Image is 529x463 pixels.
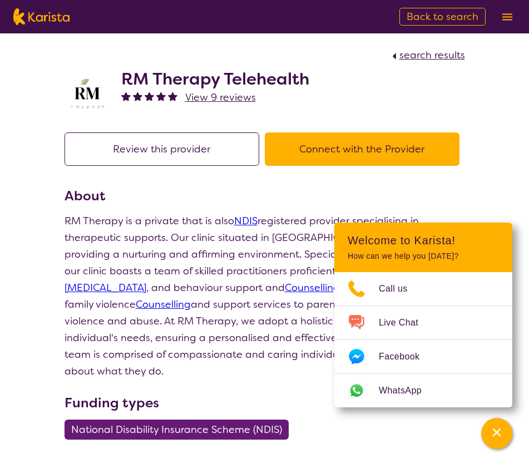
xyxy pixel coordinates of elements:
a: Review this provider [65,142,265,156]
img: fullstar [168,91,177,101]
a: Back to search [399,8,486,26]
span: Back to search [407,10,478,23]
div: Channel Menu [334,223,512,407]
span: WhatsApp [379,382,435,399]
img: fullstar [156,91,166,101]
p: RM Therapy is a private that is also registered provider specialising in therapeutic supports. Ou... [65,213,465,380]
span: Call us [379,280,421,297]
img: Karista logo [13,8,70,25]
a: Counselling [285,281,340,294]
a: NDIS [234,214,258,228]
img: fullstar [145,91,154,101]
a: search results [389,48,465,62]
span: Live Chat [379,314,432,331]
a: View 9 reviews [185,89,256,106]
img: fullstar [133,91,142,101]
span: View 9 reviews [185,91,256,104]
span: search results [399,48,465,62]
ul: Choose channel [334,272,512,407]
p: How can we help you [DATE]? [348,252,499,261]
button: Connect with the Provider [265,132,459,166]
img: menu [502,13,512,21]
a: National Disability Insurance Scheme (NDIS) [65,423,295,436]
a: Web link opens in a new tab. [334,374,512,407]
h3: Funding types [65,393,465,413]
h3: About [65,186,465,206]
a: Counselling [136,298,191,311]
button: Channel Menu [481,418,512,449]
span: National Disability Insurance Scheme (NDIS) [71,420,282,440]
a: Connect with the Provider [265,142,465,156]
a: [MEDICAL_DATA] [65,281,146,294]
img: b3hjthhf71fnbidirs13.png [65,74,109,114]
img: fullstar [121,91,131,101]
span: Facebook [379,348,433,365]
h2: Welcome to Karista! [348,234,499,247]
button: Review this provider [65,132,259,166]
h2: RM Therapy Telehealth [121,69,309,89]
